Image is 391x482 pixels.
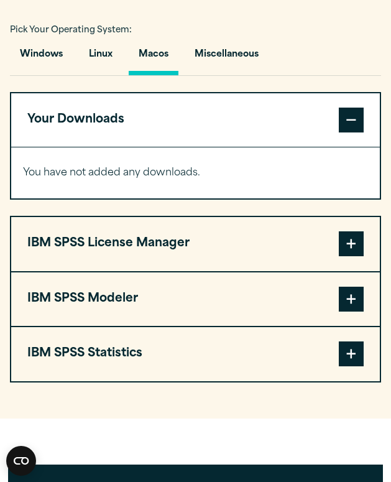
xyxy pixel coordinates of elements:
[79,40,122,75] button: Linux
[10,26,132,34] span: Pick Your Operating System:
[129,40,178,75] button: Macos
[11,272,380,327] button: IBM SPSS Modeler
[185,40,269,75] button: Miscellaneous
[10,40,73,75] button: Windows
[11,327,380,381] button: IBM SPSS Statistics
[11,93,380,147] button: Your Downloads
[11,147,380,198] div: Your Downloads
[11,217,380,271] button: IBM SPSS License Manager
[6,446,36,476] button: Open CMP widget
[23,164,368,182] p: You have not added any downloads.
